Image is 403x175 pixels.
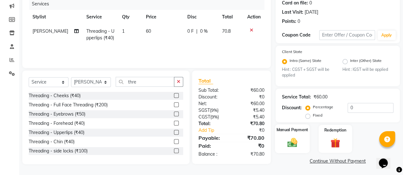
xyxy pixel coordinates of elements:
[305,9,318,16] div: [DATE]
[200,28,208,35] span: 0 %
[282,67,333,78] small: Hint : CGST + SGST will be applied
[282,9,303,16] div: Last Visit:
[231,151,269,158] div: ₹70.80
[324,127,346,133] label: Redemption
[231,134,269,142] div: ₹70.80
[298,18,300,25] div: 0
[319,30,375,40] input: Enter Offer / Coupon Code
[313,104,333,110] label: Percentage
[218,10,243,24] th: Total
[231,107,269,114] div: ₹5.40
[277,127,308,133] label: Manual Payment
[231,87,269,94] div: ₹60.00
[198,77,213,84] span: Total
[282,18,296,25] div: Points:
[282,104,302,111] div: Discount:
[83,10,118,24] th: Service
[350,58,382,65] label: Inter (Other) State
[243,10,264,24] th: Action
[231,142,269,150] div: ₹0
[284,137,300,148] img: _cash.svg
[277,158,399,165] a: Continue Without Payment
[282,49,302,55] label: Client State
[194,87,232,94] div: Sub Total:
[184,10,218,24] th: Disc
[29,102,108,108] div: Threading - Full Face Threading (₹200)
[194,151,232,158] div: Balance :
[194,114,232,120] div: ( )
[187,28,194,35] span: 0 F
[142,10,184,24] th: Price
[146,28,151,34] span: 60
[327,137,343,149] img: _gift.svg
[238,127,269,134] div: ₹0
[29,148,88,154] div: Threading - side locks (₹100)
[194,127,238,134] a: Add Tip
[86,28,114,41] span: Threading - Upperlips (₹40)
[222,28,230,34] span: 70.8
[116,77,174,87] input: Search or Scan
[29,92,81,99] div: Threading - Cheeks (₹40)
[376,150,397,169] iframe: chat widget
[198,107,210,113] span: SGST
[194,120,232,127] div: Total:
[29,120,85,127] div: Threading - Forehead (₹40)
[194,142,232,150] div: Paid:
[290,58,321,65] label: Intra (Same) State
[378,30,396,40] button: Apply
[313,112,322,118] label: Fixed
[29,129,84,136] div: Threading - Upperlips (₹40)
[313,94,327,100] div: ₹60.00
[194,134,232,142] div: Payable:
[282,94,311,100] div: Service Total:
[194,107,232,114] div: ( )
[212,114,218,119] span: 9%
[231,94,269,100] div: ₹0
[29,138,75,145] div: Threading - Chin (₹40)
[198,114,210,120] span: CGST
[32,28,68,34] span: [PERSON_NAME]
[231,100,269,107] div: ₹60.00
[231,120,269,127] div: ₹70.80
[194,100,232,107] div: Net:
[282,32,319,38] div: Coupon Code
[211,108,217,113] span: 9%
[29,10,83,24] th: Stylist
[196,28,198,35] span: |
[342,67,393,72] small: Hint : IGST will be applied
[194,94,232,100] div: Discount:
[118,10,142,24] th: Qty
[231,114,269,120] div: ₹5.40
[122,28,125,34] span: 1
[29,111,85,118] div: Threading - Eyebrows (₹50)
